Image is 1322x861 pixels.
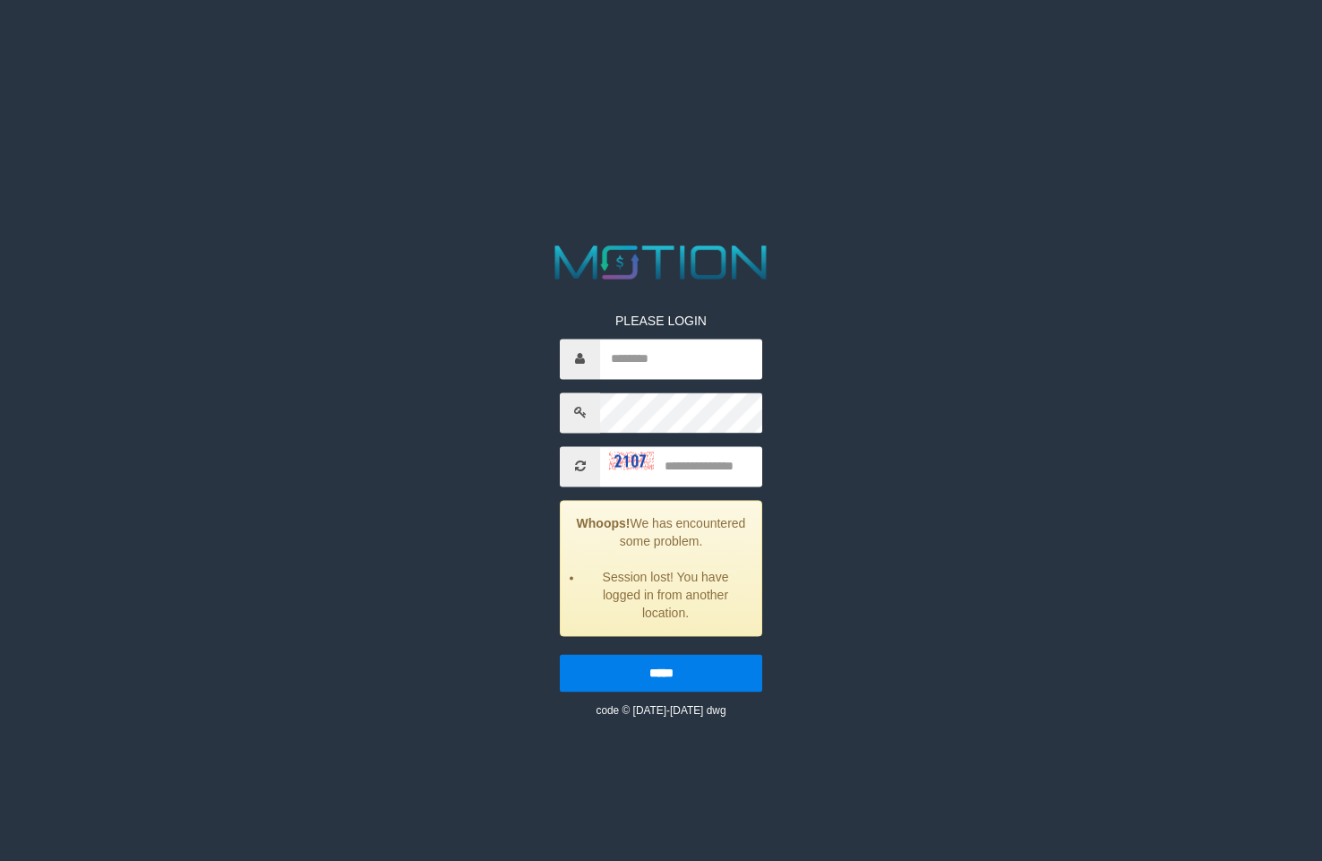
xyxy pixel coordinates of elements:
strong: Whoops! [577,516,631,530]
div: We has encountered some problem. [560,500,762,636]
small: code © [DATE]-[DATE] dwg [596,704,725,717]
li: Session lost! You have logged in from another location. [583,568,748,622]
p: PLEASE LOGIN [560,312,762,330]
img: MOTION_logo.png [545,239,777,285]
img: captcha [609,452,654,470]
